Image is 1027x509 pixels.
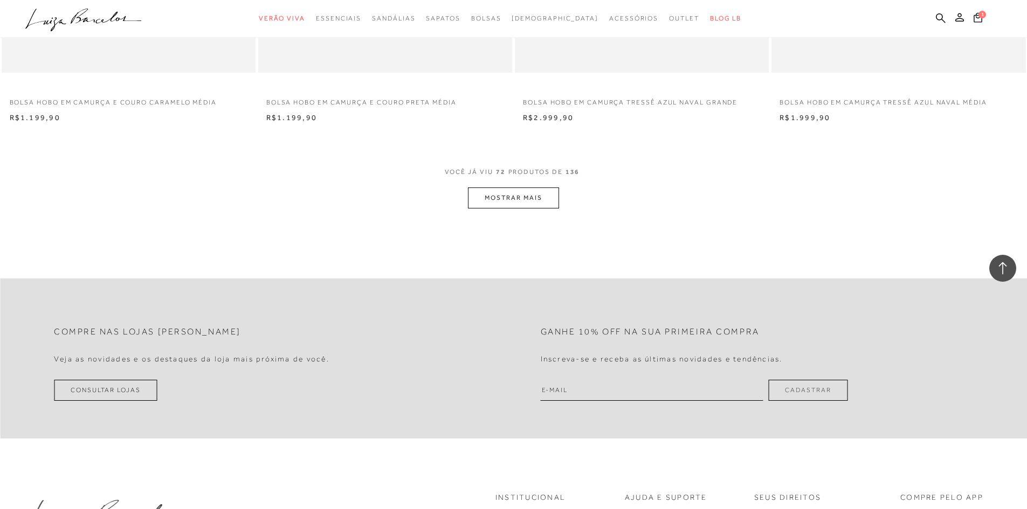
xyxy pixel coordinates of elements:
a: categoryNavScreenReaderText [426,9,460,29]
h2: Ganhe 10% off na sua primeira compra [541,327,760,337]
span: Acessórios [609,15,658,22]
span: R$2.999,90 [523,113,574,122]
span: R$1.999,90 [780,113,830,122]
a: BOLSA HOBO EM CAMURÇA TRESSÊ AZUL NAVAL GRANDE [515,92,769,107]
input: E-mail [541,380,763,401]
span: R$1.199,90 [266,113,317,122]
a: Consultar Lojas [54,380,157,401]
span: Essenciais [316,15,361,22]
span: VOCê JÁ VIU [445,168,493,177]
span: Sandálias [372,15,415,22]
span: Outlet [669,15,699,22]
p: COMPRE PELO APP [900,492,983,503]
span: 72 [496,168,506,187]
a: BOLSA HOBO EM CAMURÇA E COURO CARAMELO MÉDIA [2,92,256,107]
a: BLOG LB [710,9,741,29]
span: 136 [566,168,580,187]
span: Bolsas [471,15,501,22]
a: categoryNavScreenReaderText [669,9,699,29]
a: categoryNavScreenReaderText [609,9,658,29]
button: 1 [970,12,985,26]
a: categoryNavScreenReaderText [316,9,361,29]
a: categoryNavScreenReaderText [372,9,415,29]
span: PRODUTOS DE [508,168,563,177]
h4: Veja as novidades e os destaques da loja mais próxima de você. [54,354,329,364]
p: Ajuda e Suporte [625,492,707,503]
span: 1 [978,11,986,18]
button: Cadastrar [768,380,847,401]
span: R$1.199,90 [10,113,60,122]
a: categoryNavScreenReaderText [259,9,305,29]
p: Seus Direitos [754,492,821,503]
h2: Compre nas lojas [PERSON_NAME] [54,327,241,337]
h4: Inscreva-se e receba as últimas novidades e tendências. [541,354,783,364]
a: categoryNavScreenReaderText [471,9,501,29]
span: BLOG LB [710,15,741,22]
a: BOLSA HOBO EM CAMURÇA E COURO PRETA MÉDIA [258,92,512,107]
a: BOLSA HOBO EM CAMURÇA TRESSÊ AZUL NAVAL MÉDIA [771,92,1025,107]
p: Institucional [495,492,566,503]
span: Sapatos [426,15,460,22]
span: Verão Viva [259,15,305,22]
a: noSubCategoriesText [512,9,598,29]
button: MOSTRAR MAIS [468,187,559,208]
span: [DEMOGRAPHIC_DATA] [512,15,598,22]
